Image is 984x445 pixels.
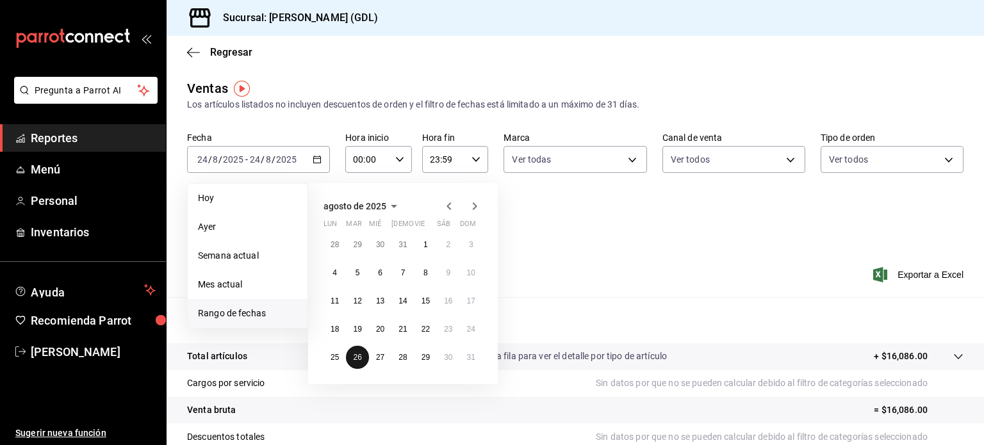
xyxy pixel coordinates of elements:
[467,296,475,305] abbr: 17 de agosto de 2025
[346,289,368,312] button: 12 de agosto de 2025
[35,84,138,97] span: Pregunta a Parrot AI
[218,154,222,165] span: /
[444,325,452,334] abbr: 23 de agosto de 2025
[208,154,212,165] span: /
[332,268,337,277] abbr: 4 de agosto de 2025
[234,81,250,97] img: Tooltip marker
[460,346,482,369] button: 31 de agosto de 2025
[331,353,339,362] abbr: 25 de agosto de 2025
[31,223,156,241] span: Inventarios
[353,296,361,305] abbr: 12 de agosto de 2025
[460,318,482,341] button: 24 de agosto de 2025
[391,346,414,369] button: 28 de agosto de 2025
[198,191,297,205] span: Hoy
[821,133,963,142] label: Tipo de orden
[876,267,963,282] button: Exportar a Excel
[249,154,261,165] input: --
[331,296,339,305] abbr: 11 de agosto de 2025
[378,268,382,277] abbr: 6 de agosto de 2025
[31,129,156,147] span: Reportes
[414,289,437,312] button: 15 de agosto de 2025
[398,353,407,362] abbr: 28 de agosto de 2025
[467,353,475,362] abbr: 31 de agosto de 2025
[398,296,407,305] abbr: 14 de agosto de 2025
[596,430,963,444] p: Sin datos por que no se pueden calcular debido al filtro de categorías seleccionado
[187,79,228,98] div: Ventas
[324,346,346,369] button: 25 de agosto de 2025
[346,346,368,369] button: 26 de agosto de 2025
[275,154,297,165] input: ----
[346,318,368,341] button: 19 de agosto de 2025
[467,325,475,334] abbr: 24 de agosto de 2025
[512,153,551,166] span: Ver todas
[444,353,452,362] abbr: 30 de agosto de 2025
[31,161,156,178] span: Menú
[198,220,297,234] span: Ayer
[437,220,450,233] abbr: sábado
[671,153,710,166] span: Ver todos
[437,233,459,256] button: 2 de agosto de 2025
[187,312,963,328] p: Resumen
[369,346,391,369] button: 27 de agosto de 2025
[353,240,361,249] abbr: 29 de julio de 2025
[460,261,482,284] button: 10 de agosto de 2025
[662,133,805,142] label: Canal de venta
[187,430,265,444] p: Descuentos totales
[391,318,414,341] button: 21 de agosto de 2025
[31,343,156,360] span: [PERSON_NAME]
[346,233,368,256] button: 29 de julio de 2025
[454,350,667,363] p: Da clic en la fila para ver el detalle por tipo de artículo
[437,261,459,284] button: 9 de agosto de 2025
[414,318,437,341] button: 22 de agosto de 2025
[198,278,297,291] span: Mes actual
[353,325,361,334] abbr: 19 de agosto de 2025
[324,318,346,341] button: 18 de agosto de 2025
[324,198,402,214] button: agosto de 2025
[331,325,339,334] abbr: 18 de agosto de 2025
[187,98,963,111] div: Los artículos listados no incluyen descuentos de orden y el filtro de fechas está limitado a un m...
[369,261,391,284] button: 6 de agosto de 2025
[324,261,346,284] button: 4 de agosto de 2025
[346,220,361,233] abbr: martes
[504,133,646,142] label: Marca
[331,240,339,249] abbr: 28 de julio de 2025
[197,154,208,165] input: --
[265,154,272,165] input: --
[14,77,158,104] button: Pregunta a Parrot AI
[31,192,156,209] span: Personal
[261,154,265,165] span: /
[437,318,459,341] button: 23 de agosto de 2025
[187,376,265,390] p: Cargos por servicio
[391,233,414,256] button: 31 de julio de 2025
[324,201,386,211] span: agosto de 2025
[460,220,476,233] abbr: domingo
[324,233,346,256] button: 28 de julio de 2025
[346,261,368,284] button: 5 de agosto de 2025
[401,268,406,277] abbr: 7 de agosto de 2025
[9,93,158,106] a: Pregunta a Parrot AI
[141,33,151,44] button: open_drawer_menu
[467,268,475,277] abbr: 10 de agosto de 2025
[437,289,459,312] button: 16 de agosto de 2025
[414,261,437,284] button: 8 de agosto de 2025
[376,353,384,362] abbr: 27 de agosto de 2025
[369,289,391,312] button: 13 de agosto de 2025
[460,233,482,256] button: 3 de agosto de 2025
[422,296,430,305] abbr: 15 de agosto de 2025
[422,325,430,334] abbr: 22 de agosto de 2025
[222,154,244,165] input: ----
[596,376,963,390] p: Sin datos por que no se pueden calcular debido al filtro de categorías seleccionado
[874,403,963,417] p: = $16,086.00
[245,154,248,165] span: -
[422,353,430,362] abbr: 29 de agosto de 2025
[376,296,384,305] abbr: 13 de agosto de 2025
[369,318,391,341] button: 20 de agosto de 2025
[369,233,391,256] button: 30 de julio de 2025
[324,220,337,233] abbr: lunes
[187,403,236,417] p: Venta bruta
[391,261,414,284] button: 7 de agosto de 2025
[353,353,361,362] abbr: 26 de agosto de 2025
[210,46,252,58] span: Regresar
